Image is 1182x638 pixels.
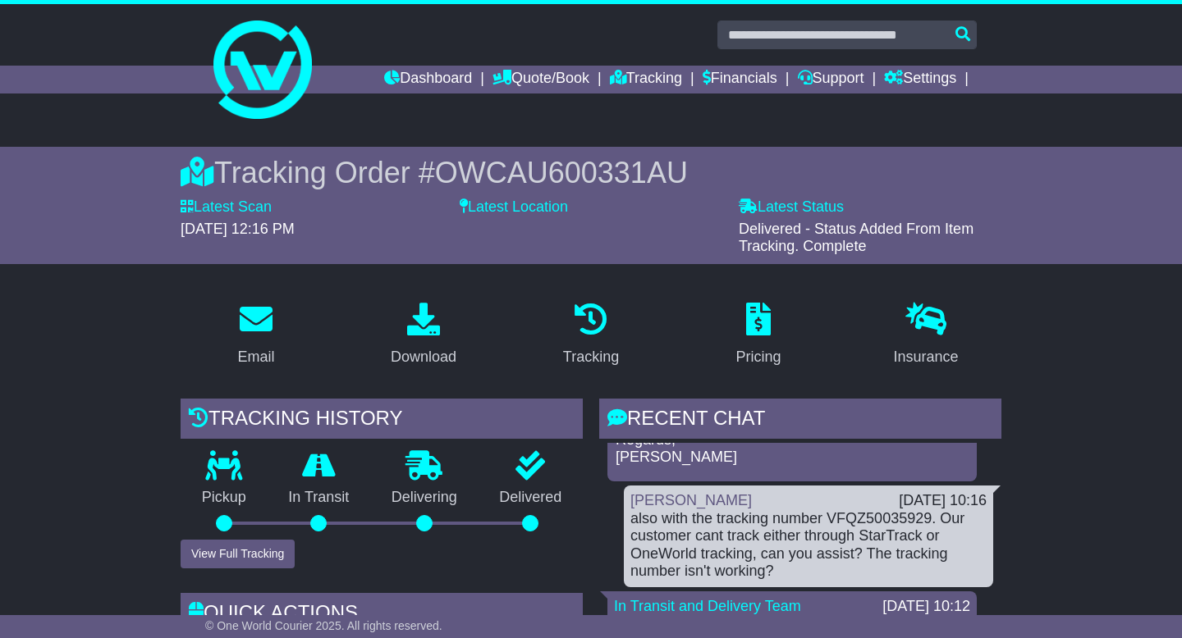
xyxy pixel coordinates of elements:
[380,297,467,374] a: Download
[739,221,974,255] span: Delivered - Status Added From Item Tracking. Complete
[181,399,583,443] div: Tracking history
[460,198,568,216] label: Latest Location
[899,492,987,510] div: [DATE] 10:16
[181,593,583,637] div: Quick Actions
[630,510,987,581] div: also with the tracking number VFQZ50035929. Our customer cant track either through StarTrack or O...
[610,66,682,93] a: Tracking
[181,489,268,507] p: Pickup
[492,66,589,93] a: Quote/Book
[268,489,371,507] p: In Transit
[798,66,864,93] a: Support
[739,198,844,216] label: Latest Status
[552,297,630,374] a: Tracking
[703,66,777,93] a: Financials
[893,346,958,368] div: Insurance
[237,346,274,368] div: Email
[614,598,801,614] a: In Transit and Delivery Team
[391,346,456,368] div: Download
[630,492,752,508] a: [PERSON_NAME]
[181,221,295,237] span: [DATE] 12:16 PM
[370,489,479,507] p: Delivering
[563,346,619,368] div: Tracking
[205,619,442,632] span: © One World Courier 2025. All rights reserved.
[725,297,791,374] a: Pricing
[882,598,970,616] div: [DATE] 10:12
[735,346,781,368] div: Pricing
[882,297,969,374] a: Insurance
[884,66,956,93] a: Settings
[181,198,272,216] label: Latest Scan
[181,540,295,568] button: View Full Tracking
[181,155,1001,190] div: Tracking Order #
[227,297,285,374] a: Email
[479,489,584,507] p: Delivered
[599,399,1001,443] div: RECENT CHAT
[384,66,472,93] a: Dashboard
[435,156,688,189] span: OWCAU600331AU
